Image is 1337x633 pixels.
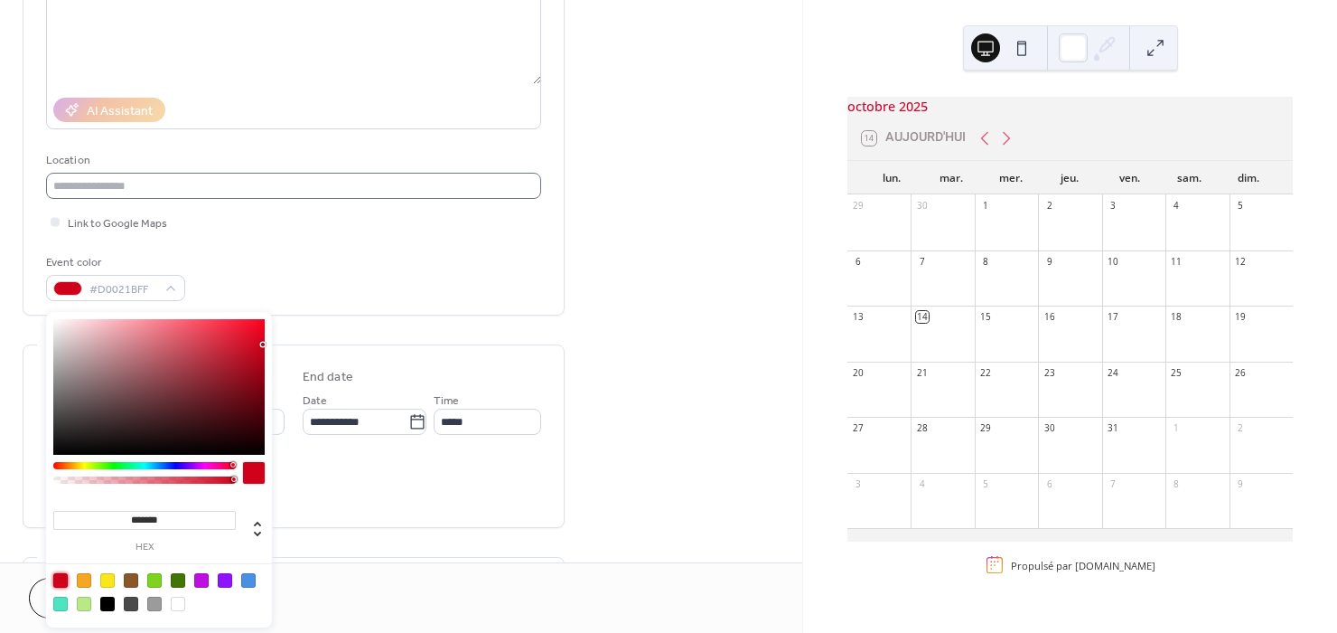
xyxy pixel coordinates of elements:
button: Cancel [29,578,140,619]
div: Propulsé par [1011,558,1155,572]
div: 10 [1107,255,1119,268]
div: 29 [979,422,992,435]
div: 16 [1043,311,1056,324]
div: 9 [1234,477,1247,490]
div: 24 [1107,366,1119,379]
span: Link to Google Maps [68,214,167,233]
div: 4 [916,477,929,490]
div: Location [46,151,538,170]
div: 11 [1171,255,1183,268]
div: 20 [852,366,865,379]
div: ven. [1099,161,1159,195]
div: #417505 [171,573,185,588]
div: #D0021B [53,573,68,588]
div: jeu. [1041,161,1100,195]
div: mer. [981,161,1041,195]
div: 1 [979,200,992,213]
div: 29 [852,200,865,213]
div: 30 [916,200,929,213]
div: #F8E71C [100,573,115,588]
div: #000000 [100,597,115,611]
div: #BD10E0 [194,573,209,588]
div: 18 [1171,311,1183,324]
div: #8B572A [124,573,138,588]
div: 15 [979,311,992,324]
span: Time [434,392,459,411]
div: 5 [1234,200,1247,213]
div: 1 [1171,422,1183,435]
div: 22 [979,366,992,379]
div: dim. [1219,161,1278,195]
div: #FFFFFF [171,597,185,611]
div: 3 [852,477,865,490]
div: octobre 2025 [847,97,1293,117]
div: #B8E986 [77,597,91,611]
div: 2 [1043,200,1056,213]
div: 8 [1171,477,1183,490]
div: 14 [916,311,929,324]
div: 17 [1107,311,1119,324]
div: 26 [1234,366,1247,379]
div: 13 [852,311,865,324]
div: 8 [979,255,992,268]
div: 7 [1107,477,1119,490]
div: 23 [1043,366,1056,379]
div: 5 [979,477,992,490]
div: 21 [916,366,929,379]
span: #D0021BFF [89,280,156,299]
div: 9 [1043,255,1056,268]
div: 6 [852,255,865,268]
div: 30 [1043,422,1056,435]
div: #7ED321 [147,573,162,588]
div: 19 [1234,311,1247,324]
a: [DOMAIN_NAME] [1075,558,1155,572]
div: #4A90E2 [241,573,256,588]
div: lun. [862,161,921,195]
div: 28 [916,422,929,435]
div: Event color [46,253,182,272]
div: 2 [1234,422,1247,435]
div: 6 [1043,477,1056,490]
div: #F5A623 [77,573,91,588]
div: 27 [852,422,865,435]
div: #9013FE [218,573,232,588]
div: 3 [1107,200,1119,213]
div: 25 [1171,366,1183,379]
div: #50E3C2 [53,597,68,611]
span: Date [303,392,327,411]
div: sam. [1159,161,1219,195]
div: #4A4A4A [124,597,138,611]
div: 12 [1234,255,1247,268]
div: 4 [1171,200,1183,213]
div: 31 [1107,422,1119,435]
label: hex [53,543,236,553]
div: 7 [916,255,929,268]
div: End date [303,368,353,387]
div: #9B9B9B [147,597,162,611]
div: mar. [921,161,981,195]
